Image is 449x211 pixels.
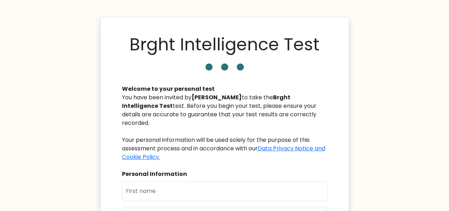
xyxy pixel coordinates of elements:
a: Data Privacy Notice and Cookie Policy. [122,144,325,161]
input: First name [122,181,327,201]
h1: Brght Intelligence Test [129,34,320,55]
b: [PERSON_NAME] [192,93,242,101]
div: Personal Information [122,170,327,178]
div: Welcome to your personal test [122,85,327,93]
b: Brght Intelligence Test [122,93,290,110]
div: You have been invited by to take the test. Before you begin your test, please ensure your details... [122,93,327,161]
